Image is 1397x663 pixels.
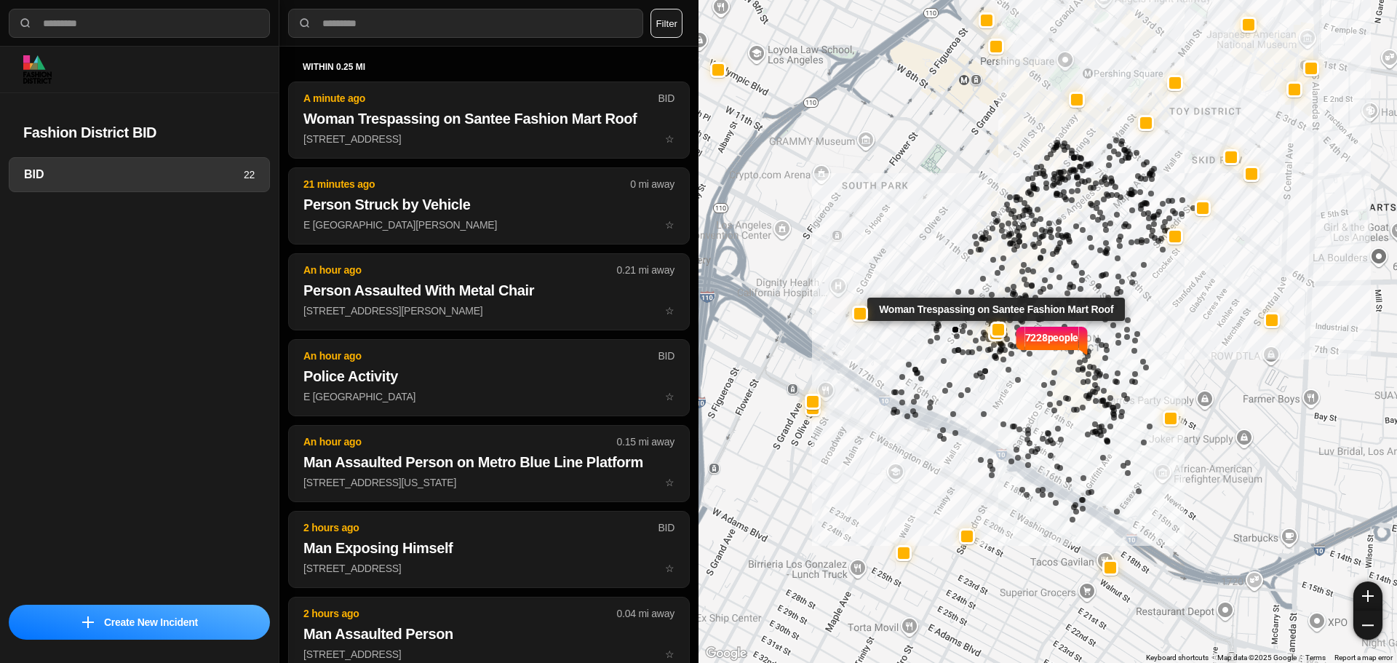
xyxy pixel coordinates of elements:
p: [STREET_ADDRESS] [303,647,674,662]
p: 0.04 mi away [617,606,674,621]
span: star [665,648,674,660]
a: Report a map error [1334,654,1393,662]
p: 0.15 mi away [617,434,674,449]
span: star [665,219,674,231]
span: Map data ©2025 Google [1217,654,1297,662]
img: Google [702,644,750,663]
p: [STREET_ADDRESS][PERSON_NAME] [303,303,674,318]
p: [STREET_ADDRESS] [303,132,674,146]
button: An hour ago0.15 mi awayMan Assaulted Person on Metro Blue Line Platform[STREET_ADDRESS][US_STATE]... [288,425,690,502]
a: 2 hours agoBIDMan Exposing Himself[STREET_ADDRESS]star [288,562,690,574]
button: iconCreate New Incident [9,605,270,640]
h2: Woman Trespassing on Santee Fashion Mart Roof [303,108,674,129]
p: BID [658,91,674,106]
a: An hour agoBIDPolice ActivityE [GEOGRAPHIC_DATA]star [288,390,690,402]
p: 21 minutes ago [303,177,630,191]
button: An hour ago0.21 mi awayPerson Assaulted With Metal Chair[STREET_ADDRESS][PERSON_NAME]star [288,253,690,330]
img: icon [82,616,94,628]
span: star [665,305,674,317]
img: notch [1014,325,1025,357]
p: BID [658,520,674,535]
h2: Person Struck by Vehicle [303,194,674,215]
a: 2 hours ago0.04 mi awayMan Assaulted Person[STREET_ADDRESS]star [288,648,690,660]
a: An hour ago0.15 mi awayMan Assaulted Person on Metro Blue Line Platform[STREET_ADDRESS][US_STATE]... [288,476,690,488]
button: An hour agoBIDPolice ActivityE [GEOGRAPHIC_DATA]star [288,339,690,416]
span: star [665,477,674,488]
a: 21 minutes ago0 mi awayPerson Struck by VehicleE [GEOGRAPHIC_DATA][PERSON_NAME]star [288,218,690,231]
button: zoom-out [1353,611,1382,640]
img: logo [23,55,52,84]
img: zoom-in [1362,590,1374,602]
img: search [298,16,312,31]
p: [STREET_ADDRESS][US_STATE] [303,475,674,490]
span: star [665,133,674,145]
img: search [18,16,33,31]
p: BID [658,349,674,363]
p: 22 [244,167,255,182]
button: Filter [650,9,682,38]
p: [STREET_ADDRESS] [303,561,674,576]
button: Keyboard shortcuts [1146,653,1209,663]
p: 0 mi away [630,177,674,191]
p: 7228 people [1025,330,1079,362]
button: Woman Trespassing on Santee Fashion Mart Roof [988,325,1004,341]
span: star [665,563,674,574]
button: 21 minutes ago0 mi awayPerson Struck by VehicleE [GEOGRAPHIC_DATA][PERSON_NAME]star [288,167,690,245]
p: 0.21 mi away [617,263,674,277]
p: An hour ago [303,263,617,277]
p: An hour ago [303,349,658,363]
img: zoom-out [1362,619,1374,631]
button: 2 hours agoBIDMan Exposing Himself[STREET_ADDRESS]star [288,511,690,588]
h2: Fashion District BID [23,122,255,143]
p: E [GEOGRAPHIC_DATA] [303,389,674,404]
a: An hour ago0.21 mi awayPerson Assaulted With Metal Chair[STREET_ADDRESS][PERSON_NAME]star [288,304,690,317]
p: An hour ago [303,434,617,449]
button: A minute agoBIDWoman Trespassing on Santee Fashion Mart Roof[STREET_ADDRESS]star [288,82,690,159]
h2: Man Exposing Himself [303,538,674,558]
span: star [665,391,674,402]
a: Open this area in Google Maps (opens a new window) [702,644,750,663]
button: zoom-in [1353,581,1382,611]
a: Terms (opens in new tab) [1305,654,1326,662]
p: 2 hours ago [303,606,617,621]
h5: within 0.25 mi [303,61,675,73]
h2: Person Assaulted With Metal Chair [303,280,674,301]
p: A minute ago [303,91,658,106]
img: notch [1078,325,1089,357]
a: BID22 [9,157,270,192]
h2: Police Activity [303,366,674,386]
a: A minute agoBIDWoman Trespassing on Santee Fashion Mart Roof[STREET_ADDRESS]star [288,132,690,145]
p: E [GEOGRAPHIC_DATA][PERSON_NAME] [303,218,674,232]
p: 2 hours ago [303,520,658,535]
h2: Man Assaulted Person on Metro Blue Line Platform [303,452,674,472]
h2: Man Assaulted Person [303,624,674,644]
h3: BID [24,166,244,183]
div: Woman Trespassing on Santee Fashion Mart Roof [867,298,1125,321]
p: Create New Incident [104,615,198,630]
